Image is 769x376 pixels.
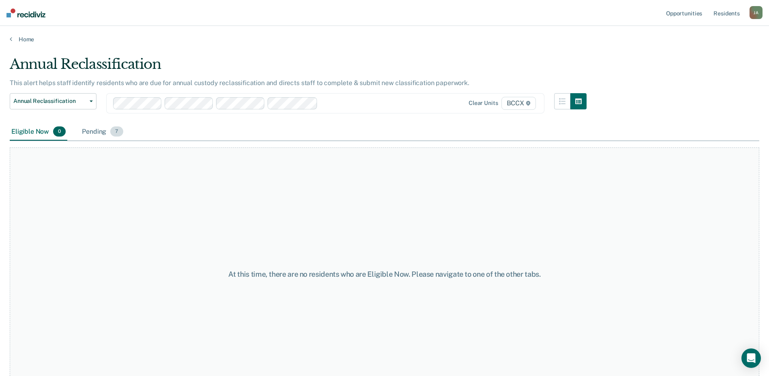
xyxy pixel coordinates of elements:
div: At this time, there are no residents who are Eligible Now. Please navigate to one of the other tabs. [197,270,572,279]
div: Open Intercom Messenger [741,348,761,368]
a: Home [10,36,759,43]
span: 7 [110,126,123,137]
div: Clear units [469,100,498,107]
img: Recidiviz [6,9,45,17]
span: 0 [53,126,66,137]
button: JA [750,6,763,19]
span: BCCX [501,97,536,110]
button: Annual Reclassification [10,93,96,109]
p: This alert helps staff identify residents who are due for annual custody reclassification and dir... [10,79,469,87]
div: Annual Reclassification [10,56,587,79]
div: Eligible Now0 [10,123,67,141]
div: Pending7 [80,123,124,141]
span: Annual Reclassification [13,98,86,105]
div: J A [750,6,763,19]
